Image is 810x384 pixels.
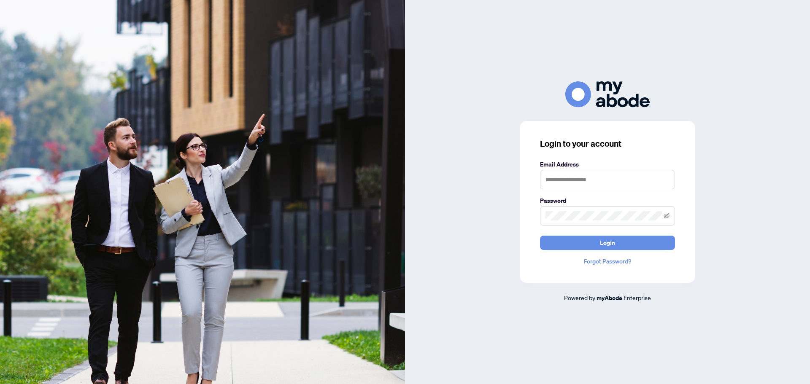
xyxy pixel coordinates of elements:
[540,196,675,205] label: Password
[664,213,670,219] span: eye-invisible
[540,257,675,266] a: Forgot Password?
[624,294,651,301] span: Enterprise
[597,293,622,303] a: myAbode
[540,160,675,169] label: Email Address
[565,81,650,107] img: ma-logo
[540,236,675,250] button: Login
[564,294,595,301] span: Powered by
[540,138,675,150] h3: Login to your account
[600,236,615,250] span: Login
